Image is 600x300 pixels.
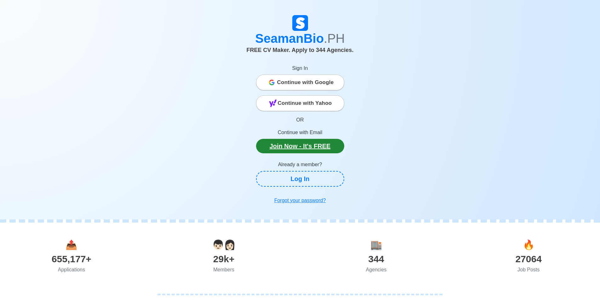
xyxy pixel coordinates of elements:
[370,240,382,250] span: agencies
[278,97,332,110] span: Continue with Yahoo
[256,65,344,72] p: Sign In
[523,240,534,250] span: jobs
[277,76,334,89] span: Continue with Google
[274,198,326,203] u: Forgot your password?
[256,171,344,187] a: Log In
[292,15,308,31] img: Logo
[256,95,344,111] button: Continue with Yahoo
[247,47,354,53] span: FREE CV Maker. Apply to 344 Agencies.
[256,194,344,207] a: Forgot your password?
[324,31,345,45] span: .PH
[212,240,236,250] span: users
[256,161,344,168] p: Already a member?
[125,31,475,46] h1: SeamanBio
[300,252,453,266] div: 344
[148,252,300,266] div: 29k+
[256,75,344,90] button: Continue with Google
[148,266,300,274] div: Members
[256,139,344,153] a: Join Now - It's FREE
[300,266,453,274] div: Agencies
[66,240,77,250] span: applications
[256,129,344,136] p: Continue with Email
[256,116,344,124] p: OR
